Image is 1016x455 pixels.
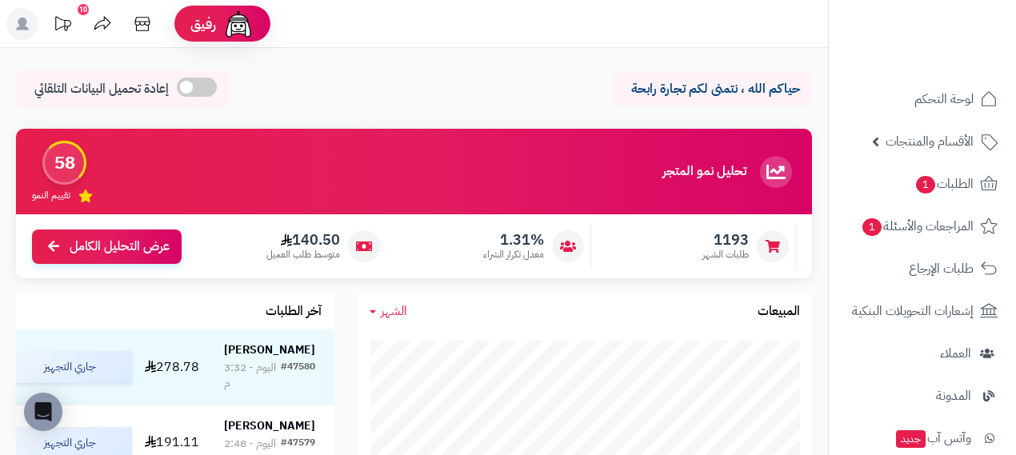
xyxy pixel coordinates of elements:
[34,80,169,98] span: إعادة تحميل البيانات التلقائي
[702,248,749,261] span: طلبات الشهر
[940,342,971,365] span: العملاء
[224,417,315,434] strong: [PERSON_NAME]
[281,360,315,392] div: #47580
[838,377,1006,415] a: المدونة
[70,237,170,256] span: عرض التحليل الكامل
[914,88,974,110] span: لوحة التحكم
[838,292,1006,330] a: إشعارات التحويلات البنكية
[916,176,936,194] span: 1
[896,430,926,448] span: جديد
[224,360,281,392] div: اليوم - 3:32 م
[222,8,254,40] img: ai-face.png
[838,80,1006,118] a: لوحة التحكم
[381,301,407,321] span: الشهر
[758,305,800,319] h3: المبيعات
[838,207,1006,245] a: المراجعات والأسئلة1
[894,427,971,449] span: وآتس آب
[483,248,544,261] span: معدل تكرار الشراء
[838,249,1006,288] a: طلبات الإرجاع
[32,229,182,264] a: عرض التحليل الكامل
[862,218,882,237] span: 1
[909,257,974,280] span: طلبات الإرجاع
[907,36,1001,70] img: logo-2.png
[914,173,974,195] span: الطلبات
[266,305,322,319] h3: آخر الطلبات
[861,215,974,237] span: المراجعات والأسئلة
[624,80,800,98] p: حياكم الله ، نتمنى لكم تجارة رابحة
[224,341,315,358] strong: [PERSON_NAME]
[32,189,70,202] span: تقييم النمو
[838,334,1006,373] a: العملاء
[42,8,82,44] a: تحديثات المنصة
[266,231,340,249] span: 140.50
[138,329,206,405] td: 278.78
[662,165,746,179] h3: تحليل نمو المتجر
[4,351,132,383] div: جاري التجهيز
[78,4,89,15] div: 10
[370,302,407,321] a: الشهر
[483,231,544,249] span: 1.31%
[702,231,749,249] span: 1193
[24,393,62,431] div: Open Intercom Messenger
[852,300,974,322] span: إشعارات التحويلات البنكية
[936,385,971,407] span: المدونة
[190,14,216,34] span: رفيق
[838,165,1006,203] a: الطلبات1
[886,130,974,153] span: الأقسام والمنتجات
[266,248,340,261] span: متوسط طلب العميل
